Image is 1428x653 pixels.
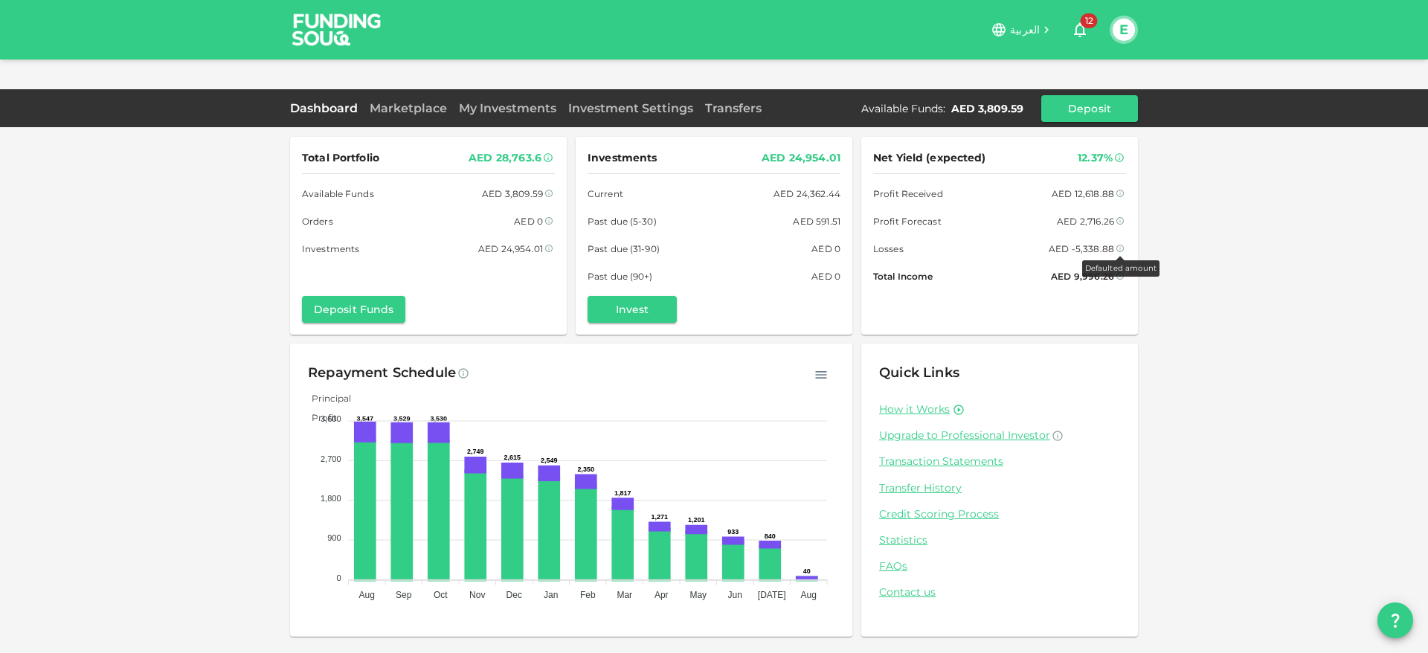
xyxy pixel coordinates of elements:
[1010,23,1040,36] span: العربية
[396,590,412,600] tspan: Sep
[1057,213,1114,229] div: AED 2,716.26
[336,573,341,582] tspan: 0
[359,590,375,600] tspan: Aug
[562,101,699,115] a: Investment Settings
[699,101,768,115] a: Transfers
[879,428,1120,443] a: Upgrade to Professional Investor
[1051,268,1114,284] div: AED 9,996.26
[302,186,374,202] span: Available Funds
[654,590,669,600] tspan: Apr
[321,454,341,463] tspan: 2,700
[879,402,950,416] a: How it Works
[478,241,543,257] div: AED 24,954.01
[1052,186,1114,202] div: AED 12,618.88
[588,296,677,323] button: Invest
[879,481,1120,495] a: Transfer History
[434,590,448,600] tspan: Oct
[758,590,786,600] tspan: [DATE]
[617,590,632,600] tspan: Mar
[879,428,1050,442] span: Upgrade to Professional Investor
[300,412,337,423] span: Profit
[773,186,840,202] div: AED 24,362.44
[873,213,942,229] span: Profit Forecast
[1113,19,1135,41] button: E
[811,268,840,284] div: AED 0
[327,533,341,542] tspan: 900
[514,213,543,229] div: AED 0
[861,101,945,116] div: Available Funds :
[879,364,959,381] span: Quick Links
[544,590,558,600] tspan: Jan
[469,149,541,167] div: AED 28,763.6
[453,101,562,115] a: My Investments
[879,585,1120,599] a: Contact us
[302,149,379,167] span: Total Portfolio
[588,186,623,202] span: Current
[801,590,817,600] tspan: Aug
[588,213,657,229] span: Past due (5-30)
[879,533,1120,547] a: Statistics
[588,268,653,284] span: Past due (90+)
[1377,602,1413,638] button: question
[879,454,1120,469] a: Transaction Statements
[290,101,364,115] a: Dashboard
[873,268,933,284] span: Total Income
[689,590,707,600] tspan: May
[300,393,351,404] span: Principal
[302,296,405,323] button: Deposit Funds
[588,149,657,167] span: Investments
[1049,241,1114,257] div: AED -5,338.88
[793,213,840,229] div: AED 591.51
[469,590,485,600] tspan: Nov
[873,186,943,202] span: Profit Received
[1078,149,1113,167] div: 12.37%
[879,559,1120,573] a: FAQs
[588,241,660,257] span: Past due (31-90)
[811,241,840,257] div: AED 0
[728,590,742,600] tspan: Jun
[951,101,1023,116] div: AED 3,809.59
[580,590,596,600] tspan: Feb
[302,213,333,229] span: Orders
[482,186,543,202] div: AED 3,809.59
[308,361,456,385] div: Repayment Schedule
[364,101,453,115] a: Marketplace
[879,507,1120,521] a: Credit Scoring Process
[762,149,840,167] div: AED 24,954.01
[873,149,986,167] span: Net Yield (expected)
[1041,95,1138,122] button: Deposit
[302,241,359,257] span: Investments
[506,590,522,600] tspan: Dec
[321,414,341,423] tspan: 3,600
[321,494,341,503] tspan: 1,800
[873,241,904,257] span: Losses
